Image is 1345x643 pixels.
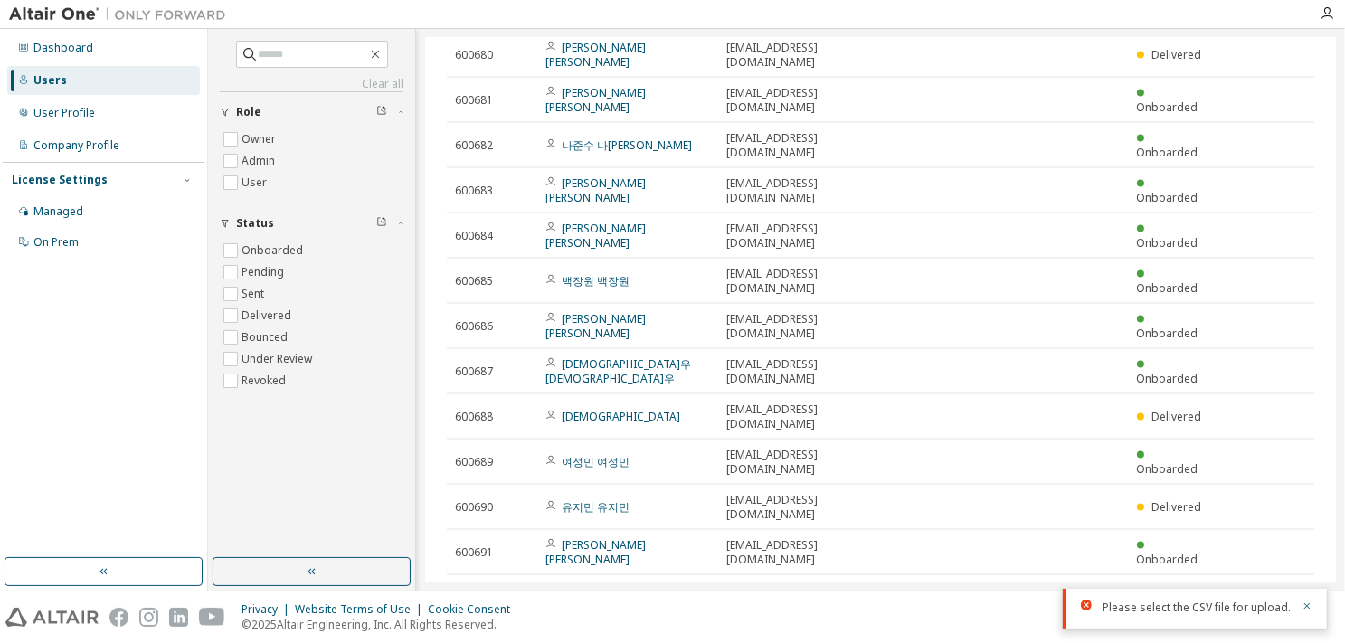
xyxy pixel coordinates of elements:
[139,608,158,627] img: instagram.svg
[726,312,891,341] span: [EMAIL_ADDRESS][DOMAIN_NAME]
[545,311,646,341] a: [PERSON_NAME] [PERSON_NAME]
[295,602,428,617] div: Website Terms of Use
[545,356,691,386] a: [DEMOGRAPHIC_DATA]우 [DEMOGRAPHIC_DATA]우
[455,410,493,424] span: 600688
[242,172,270,194] label: User
[220,203,403,243] button: Status
[1137,145,1198,160] span: Onboarded
[109,608,128,627] img: facebook.svg
[169,608,188,627] img: linkedin.svg
[242,128,279,150] label: Owner
[562,137,692,153] a: 나준수 나[PERSON_NAME]
[242,326,291,348] label: Bounced
[726,131,891,160] span: [EMAIL_ADDRESS][DOMAIN_NAME]
[726,222,891,251] span: [EMAIL_ADDRESS][DOMAIN_NAME]
[33,106,95,120] div: User Profile
[726,448,891,477] span: [EMAIL_ADDRESS][DOMAIN_NAME]
[455,93,493,108] span: 600681
[242,261,288,283] label: Pending
[1151,409,1201,424] span: Delivered
[428,602,521,617] div: Cookie Consent
[1137,552,1198,567] span: Onboarded
[1137,326,1198,341] span: Onboarded
[242,150,279,172] label: Admin
[455,274,493,288] span: 600685
[242,348,316,370] label: Under Review
[455,138,493,153] span: 600682
[562,454,630,469] a: 여성민 여성민
[455,364,493,379] span: 600687
[33,73,67,88] div: Users
[220,92,403,132] button: Role
[199,608,225,627] img: youtube.svg
[236,216,274,231] span: Status
[1137,371,1198,386] span: Onboarded
[726,86,891,115] span: [EMAIL_ADDRESS][DOMAIN_NAME]
[1137,190,1198,205] span: Onboarded
[562,409,680,424] a: [DEMOGRAPHIC_DATA]
[455,184,493,198] span: 600683
[5,608,99,627] img: altair_logo.svg
[242,305,295,326] label: Delivered
[455,545,493,560] span: 600691
[220,77,403,91] a: Clear all
[726,493,891,522] span: [EMAIL_ADDRESS][DOMAIN_NAME]
[455,48,493,62] span: 600680
[9,5,235,24] img: Altair One
[242,617,521,632] p: © 2025 Altair Engineering, Inc. All Rights Reserved.
[726,176,891,205] span: [EMAIL_ADDRESS][DOMAIN_NAME]
[1137,235,1198,251] span: Onboarded
[242,602,295,617] div: Privacy
[1137,280,1198,296] span: Onboarded
[545,40,646,70] a: [PERSON_NAME] [PERSON_NAME]
[726,538,891,567] span: [EMAIL_ADDRESS][DOMAIN_NAME]
[726,41,891,70] span: [EMAIL_ADDRESS][DOMAIN_NAME]
[1103,600,1291,616] div: Please select the CSV file for upload.
[1151,47,1201,62] span: Delivered
[33,204,83,219] div: Managed
[242,370,289,392] label: Revoked
[376,216,387,231] span: Clear filter
[33,41,93,55] div: Dashboard
[726,357,891,386] span: [EMAIL_ADDRESS][DOMAIN_NAME]
[376,105,387,119] span: Clear filter
[236,105,261,119] span: Role
[726,267,891,296] span: [EMAIL_ADDRESS][DOMAIN_NAME]
[455,229,493,243] span: 600684
[545,85,646,115] a: [PERSON_NAME] [PERSON_NAME]
[242,240,307,261] label: Onboarded
[1137,99,1198,115] span: Onboarded
[12,173,108,187] div: License Settings
[545,537,646,567] a: [PERSON_NAME] [PERSON_NAME]
[33,138,119,153] div: Company Profile
[562,499,630,515] a: 유지민 유지민
[545,221,646,251] a: [PERSON_NAME] [PERSON_NAME]
[545,175,646,205] a: [PERSON_NAME] [PERSON_NAME]
[33,235,79,250] div: On Prem
[455,319,493,334] span: 600686
[562,273,630,288] a: 백장원 백장원
[455,500,493,515] span: 600690
[1137,461,1198,477] span: Onboarded
[726,402,891,431] span: [EMAIL_ADDRESS][DOMAIN_NAME]
[1151,499,1201,515] span: Delivered
[455,455,493,469] span: 600689
[242,283,268,305] label: Sent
